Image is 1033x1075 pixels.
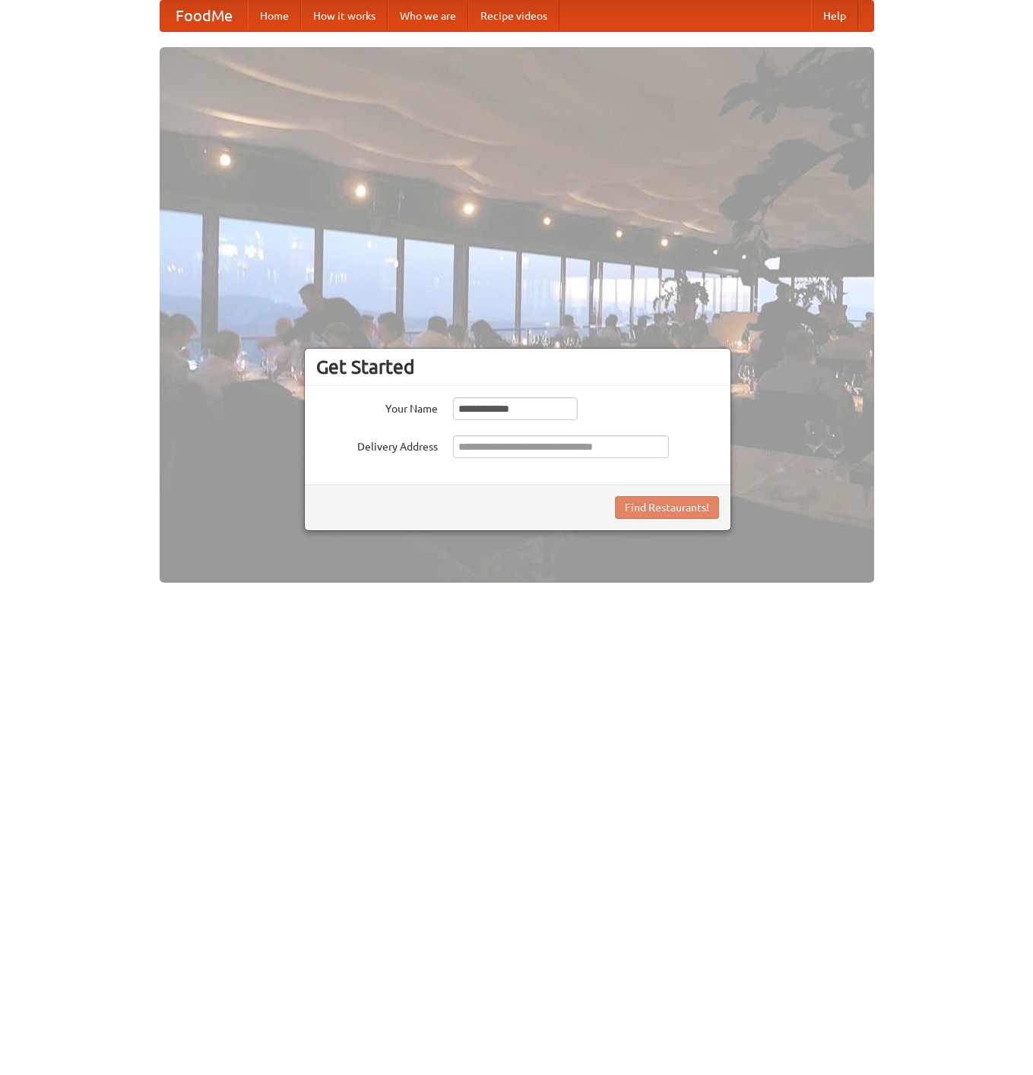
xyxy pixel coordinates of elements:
[248,1,301,31] a: Home
[160,1,248,31] a: FoodMe
[811,1,858,31] a: Help
[388,1,468,31] a: Who we are
[316,356,719,378] h3: Get Started
[316,397,438,416] label: Your Name
[316,435,438,454] label: Delivery Address
[468,1,559,31] a: Recipe videos
[301,1,388,31] a: How it works
[615,496,719,519] button: Find Restaurants!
